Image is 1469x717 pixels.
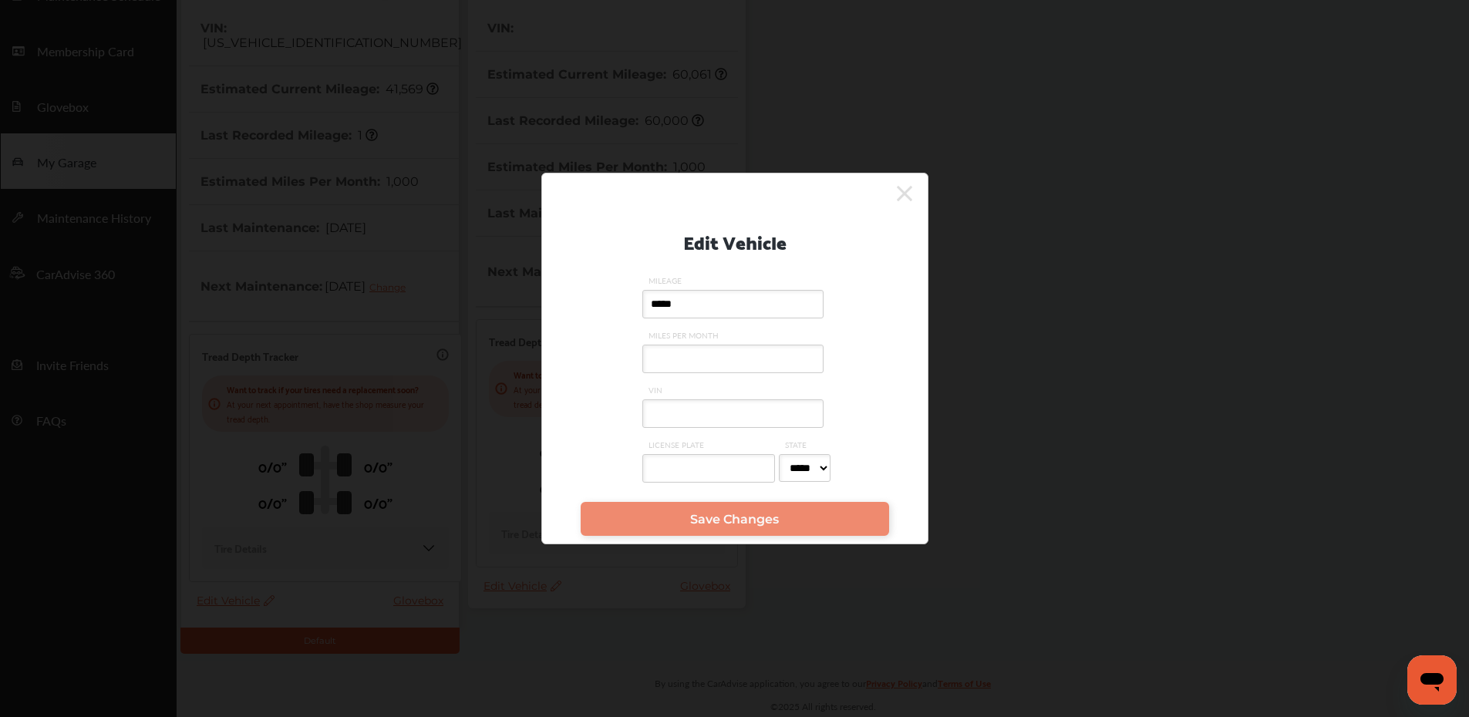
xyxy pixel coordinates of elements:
[690,512,779,527] span: Save Changes
[779,439,834,450] span: STATE
[779,454,831,482] select: STATE
[581,502,889,536] a: Save Changes
[642,439,779,450] span: LICENSE PLATE
[642,275,827,286] span: MILEAGE
[1407,655,1457,705] iframe: Button to launch messaging window
[642,454,775,483] input: LICENSE PLATE
[642,290,824,318] input: MILEAGE
[642,330,827,341] span: MILES PER MONTH
[642,399,824,428] input: VIN
[642,385,827,396] span: VIN
[642,345,824,373] input: MILES PER MONTH
[683,225,787,257] p: Edit Vehicle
